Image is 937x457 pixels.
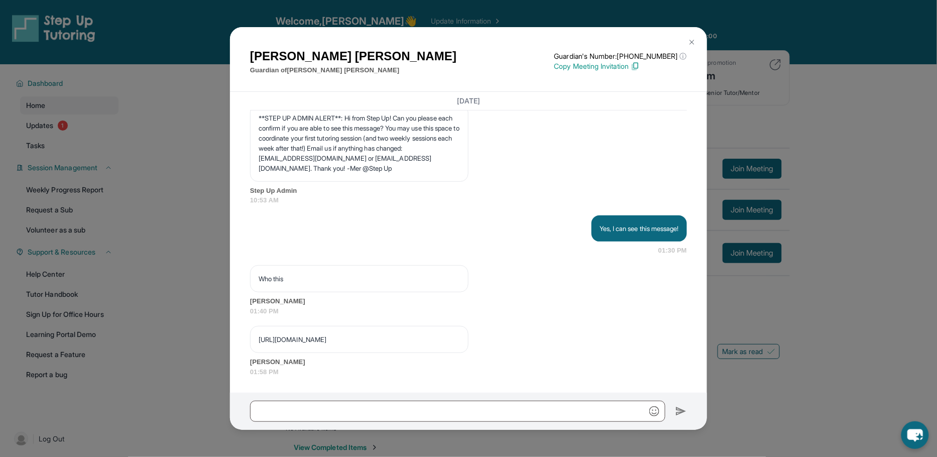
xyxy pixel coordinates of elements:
[250,186,687,196] span: Step Up Admin
[649,406,659,416] img: Emoji
[631,62,640,71] img: Copy Icon
[250,96,687,106] h3: [DATE]
[675,405,687,417] img: Send icon
[554,61,687,71] p: Copy Meeting Invitation
[259,274,460,284] p: Who this
[658,246,687,256] span: 01:30 PM
[259,113,460,173] p: **STEP UP ADMIN ALERT**: Hi from Step Up! Can you please each confirm if you are able to see this...
[600,223,679,234] p: Yes, I can see this message!
[680,51,687,61] span: ⓘ
[250,367,687,377] span: 01:58 PM
[259,334,460,345] p: [URL][DOMAIN_NAME]
[250,357,687,367] span: [PERSON_NAME]
[250,306,687,316] span: 01:40 PM
[901,421,929,449] button: chat-button
[250,65,456,75] p: Guardian of [PERSON_NAME] [PERSON_NAME]
[250,47,456,65] h1: [PERSON_NAME] [PERSON_NAME]
[688,38,696,46] img: Close Icon
[250,296,687,306] span: [PERSON_NAME]
[554,51,687,61] p: Guardian's Number: [PHONE_NUMBER]
[250,195,687,205] span: 10:53 AM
